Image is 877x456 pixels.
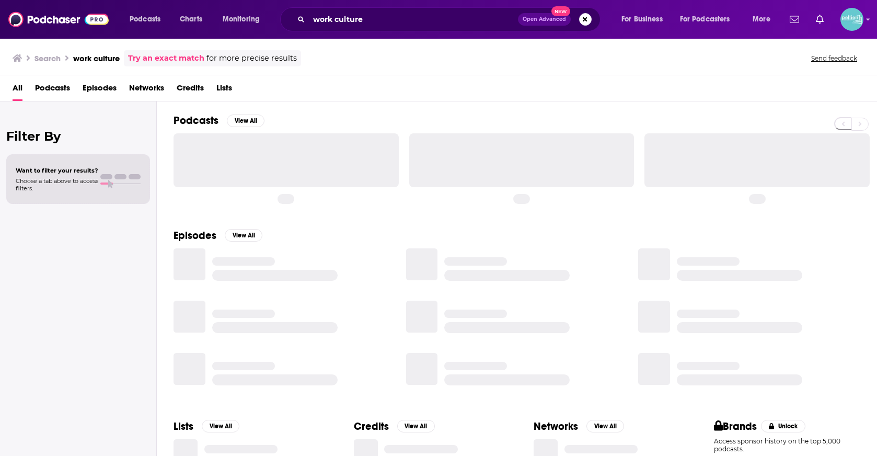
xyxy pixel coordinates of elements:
[216,79,232,101] a: Lists
[223,12,260,27] span: Monitoring
[786,10,803,28] a: Show notifications dropdown
[354,420,389,433] h2: Credits
[354,420,435,433] a: CreditsView All
[130,12,160,27] span: Podcasts
[586,420,624,432] button: View All
[745,11,783,28] button: open menu
[680,12,730,27] span: For Podcasters
[309,11,518,28] input: Search podcasts, credits, & more...
[173,11,209,28] a: Charts
[6,129,150,144] h2: Filter By
[534,420,624,433] a: NetworksView All
[174,229,216,242] h2: Episodes
[174,114,264,127] a: PodcastsView All
[614,11,676,28] button: open menu
[174,420,193,433] h2: Lists
[761,420,805,432] button: Unlock
[34,53,61,63] h3: Search
[16,167,98,174] span: Want to filter your results?
[518,13,571,26] button: Open AdvancedNew
[73,53,120,63] h3: work culture
[714,437,861,453] p: Access sponsor history on the top 5,000 podcasts.
[129,79,164,101] a: Networks
[180,12,202,27] span: Charts
[16,177,98,192] span: Choose a tab above to access filters.
[202,420,239,432] button: View All
[673,11,745,28] button: open menu
[215,11,273,28] button: open menu
[812,10,828,28] a: Show notifications dropdown
[13,79,22,101] a: All
[397,420,435,432] button: View All
[290,7,610,31] div: Search podcasts, credits, & more...
[714,420,757,433] h2: Brands
[122,11,174,28] button: open menu
[174,114,218,127] h2: Podcasts
[808,54,860,63] button: Send feedback
[35,79,70,101] a: Podcasts
[523,17,566,22] span: Open Advanced
[128,52,204,64] a: Try an exact match
[8,9,109,29] img: Podchaser - Follow, Share and Rate Podcasts
[177,79,204,101] a: Credits
[551,6,570,16] span: New
[621,12,663,27] span: For Business
[840,8,863,31] span: Logged in as JessicaPellien
[206,52,297,64] span: for more precise results
[174,420,239,433] a: ListsView All
[227,115,264,127] button: View All
[534,420,578,433] h2: Networks
[174,229,262,242] a: EpisodesView All
[840,8,863,31] button: Show profile menu
[225,229,262,242] button: View All
[840,8,863,31] img: User Profile
[753,12,770,27] span: More
[83,79,117,101] a: Episodes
